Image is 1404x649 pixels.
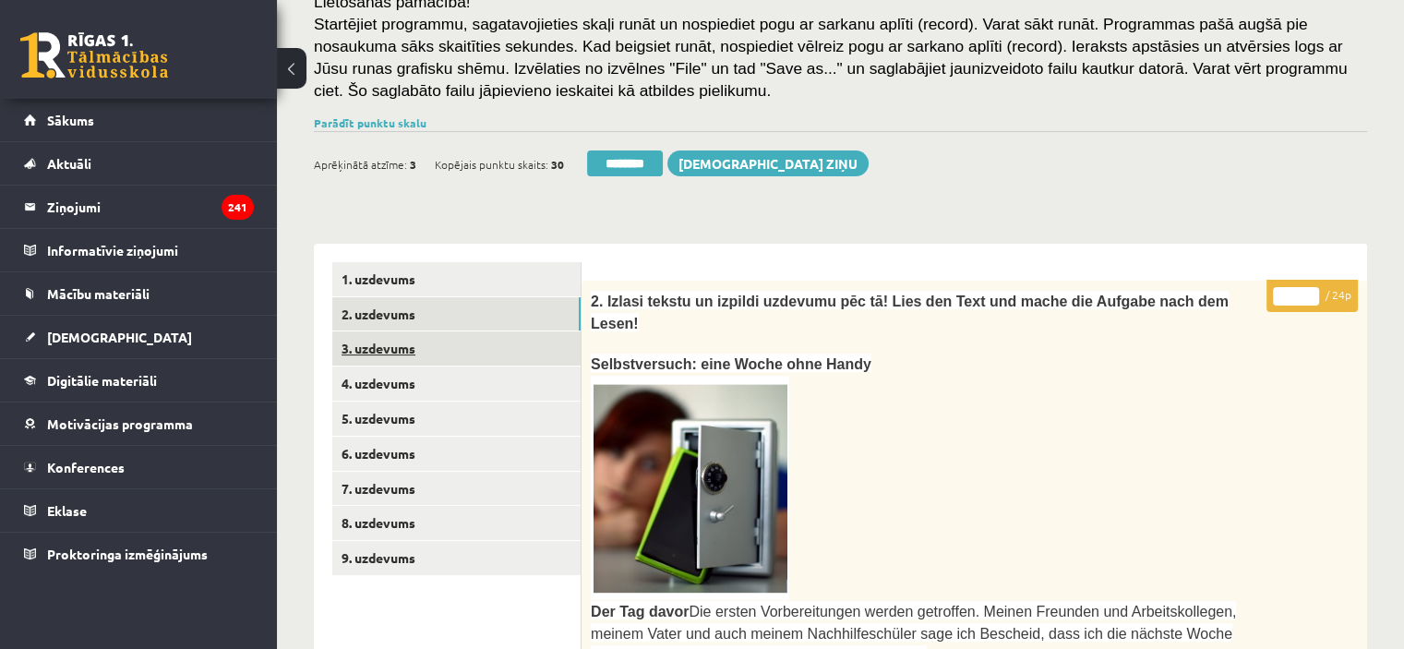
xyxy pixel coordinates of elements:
[332,331,581,366] a: 3. uzdevums
[591,376,789,600] img: Attēls, kurā ir kamera, ierīce, elektroniska ierīce, kameras un optika Apraksts ģenerēts automātiski
[24,359,254,402] a: Digitālie materiāli
[47,112,94,128] span: Sākums
[47,285,150,302] span: Mācību materiāli
[591,294,1229,331] span: 2. Izlasi tekstu un izpildi uzdevumu pēc tā! Lies den Text und mache die Aufgabe nach dem Lesen!
[47,546,208,562] span: Proktoringa izmēģinājums
[332,437,581,471] a: 6. uzdevums
[24,489,254,532] a: Eklase
[47,155,91,172] span: Aktuāli
[410,150,416,178] span: 3
[24,142,254,185] a: Aktuāli
[24,446,254,488] a: Konferences
[24,99,254,141] a: Sākums
[24,186,254,228] a: Ziņojumi241
[47,372,157,389] span: Digitālie materiāli
[332,472,581,506] a: 7. uzdevums
[314,15,1347,100] span: Startējiet programmu, sagatavojieties skaļi runāt un nospiediet pogu ar sarkanu aplīti (record). ...
[47,459,125,475] span: Konferences
[24,229,254,271] a: Informatīvie ziņojumi
[1266,280,1358,312] p: / 24p
[222,195,254,220] i: 241
[551,150,564,178] span: 30
[332,541,581,575] a: 9. uzdevums
[591,356,871,372] span: Selbstversuch: eine Woche ohne Handy
[24,533,254,575] a: Proktoringa izmēģinājums
[667,150,869,176] a: [DEMOGRAPHIC_DATA] ziņu
[24,316,254,358] a: [DEMOGRAPHIC_DATA]
[314,150,407,178] span: Aprēķinātā atzīme:
[591,604,689,619] span: Der Tag davor
[24,403,254,445] a: Motivācijas programma
[332,297,581,331] a: 2. uzdevums
[332,367,581,401] a: 4. uzdevums
[47,229,254,271] legend: Informatīvie ziņojumi
[47,415,193,432] span: Motivācijas programma
[314,115,426,130] a: Parādīt punktu skalu
[47,502,87,519] span: Eklase
[332,506,581,540] a: 8. uzdevums
[47,186,254,228] legend: Ziņojumi
[332,402,581,436] a: 5. uzdevums
[435,150,548,178] span: Kopējais punktu skaits:
[332,262,581,296] a: 1. uzdevums
[24,272,254,315] a: Mācību materiāli
[47,329,192,345] span: [DEMOGRAPHIC_DATA]
[20,32,168,78] a: Rīgas 1. Tālmācības vidusskola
